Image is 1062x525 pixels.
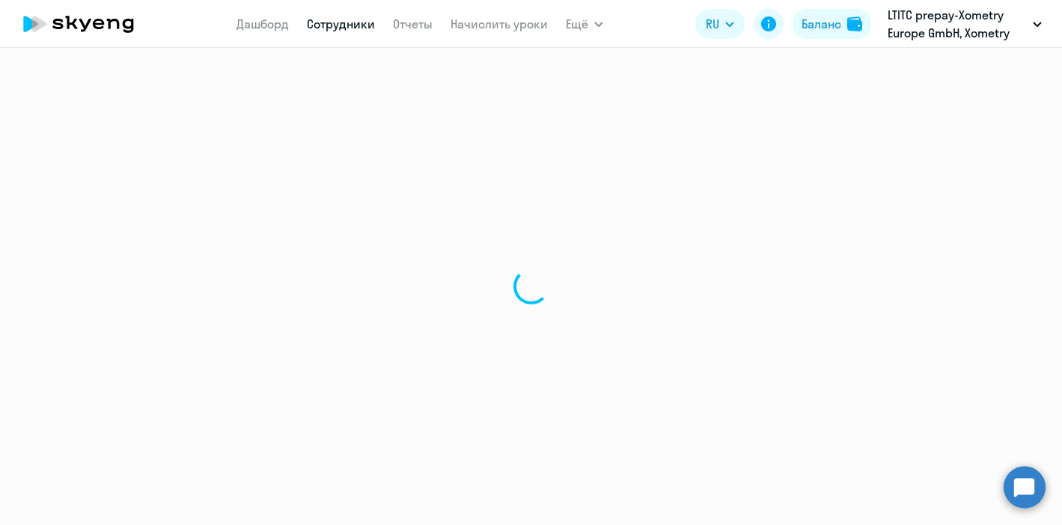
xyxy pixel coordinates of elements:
[236,16,289,31] a: Дашборд
[307,16,375,31] a: Сотрудники
[847,16,862,31] img: balance
[793,9,871,39] button: Балансbalance
[566,15,588,33] span: Ещё
[706,15,719,33] span: RU
[888,6,1027,42] p: LTITC prepay-Xometry Europe GmbH, Xometry Europe GmbH
[802,15,841,33] div: Баланс
[695,9,745,39] button: RU
[393,16,433,31] a: Отчеты
[451,16,548,31] a: Начислить уроки
[566,9,603,39] button: Ещё
[880,6,1049,42] button: LTITC prepay-Xometry Europe GmbH, Xometry Europe GmbH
